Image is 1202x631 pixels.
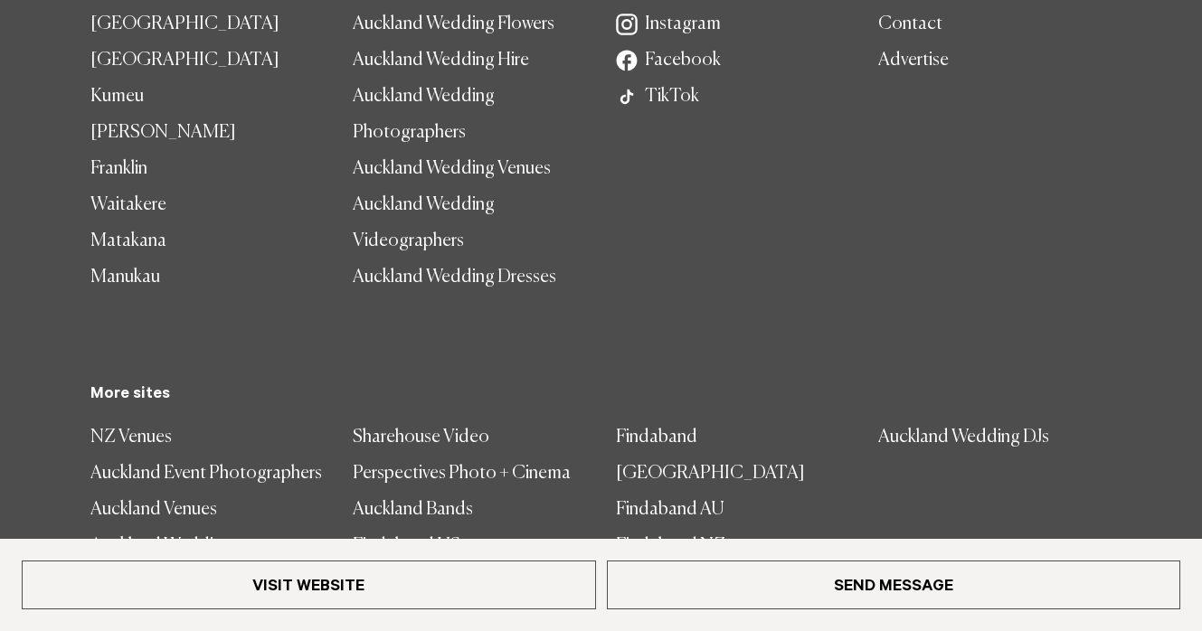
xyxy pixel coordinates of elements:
a: Advertise [878,42,1112,79]
a: Kumeu [90,79,324,115]
a: [GEOGRAPHIC_DATA] [90,42,324,79]
a: Auckland Wedding Photographer [90,528,324,600]
a: Auckland Wedding Photographers [353,79,586,151]
a: Auckland Wedding Dresses [353,259,586,296]
a: Visit Website [22,560,596,609]
a: Franklin [90,151,324,187]
a: Auckland Wedding Hire [353,42,586,79]
a: NZ Venues [90,419,324,456]
a: Findaband NZ [616,528,849,564]
a: Contact [878,6,1112,42]
a: Auckland Event Photographers [90,456,324,492]
a: Auckland Wedding DJs [878,419,1112,456]
a: Auckland Wedding Videographers [353,187,586,259]
a: Send Message [607,560,1181,609]
a: Findaband US [353,528,586,564]
a: Matakana [90,223,324,259]
a: Instagram [616,6,849,42]
a: Manukau [90,259,324,296]
a: Findaband AU [616,492,849,528]
a: Auckland Venues [90,492,324,528]
a: [PERSON_NAME] [90,115,324,151]
a: Auckland Wedding Flowers [353,6,586,42]
a: Auckland Wedding Venues [353,151,586,187]
a: [GEOGRAPHIC_DATA] [90,6,324,42]
a: Sharehouse Video [353,419,586,456]
a: Perspectives Photo + Cinema [353,456,586,492]
a: Facebook [616,42,849,79]
a: TikTok [616,79,849,115]
a: Findaband [GEOGRAPHIC_DATA] [616,419,849,492]
a: Waitakere [90,187,324,223]
a: Auckland Bands [353,492,586,528]
h5: More sites [90,386,1112,405]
